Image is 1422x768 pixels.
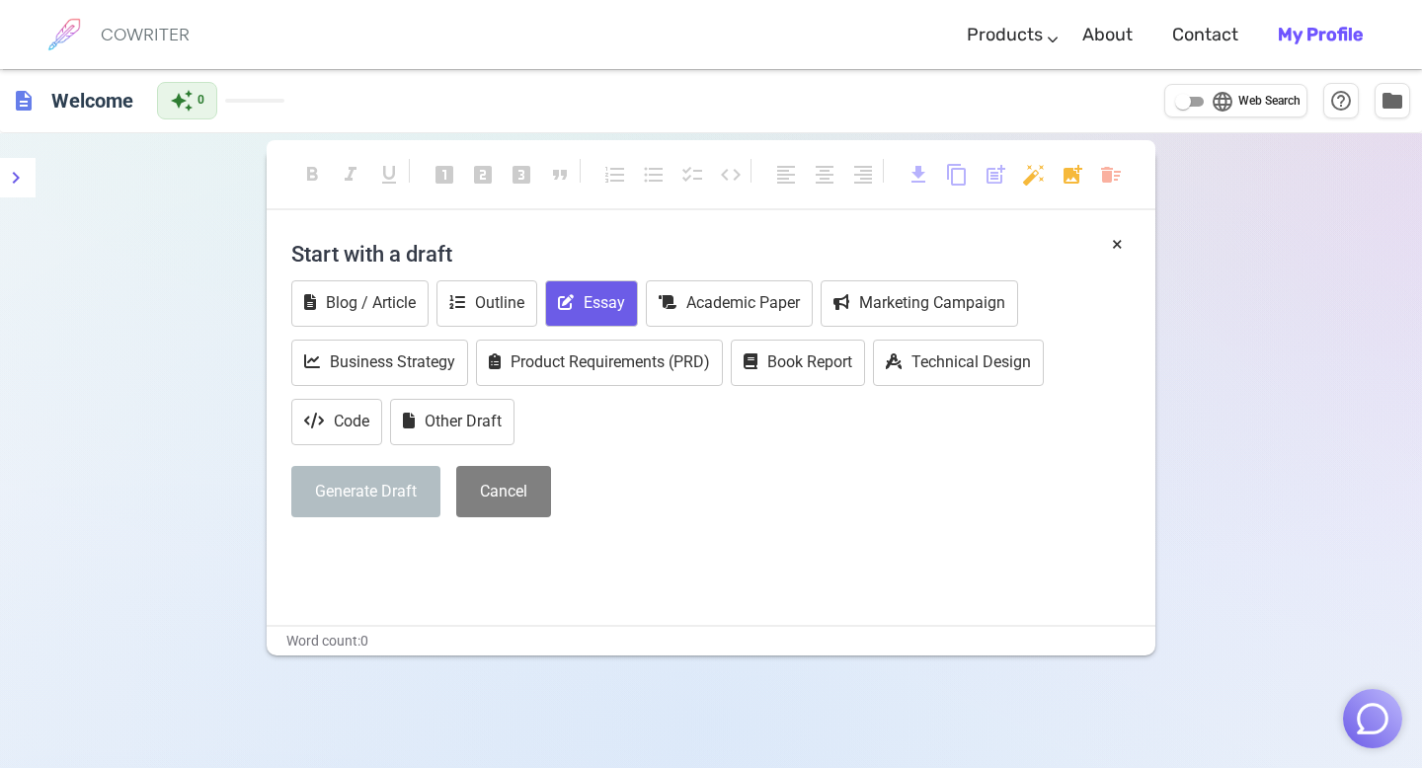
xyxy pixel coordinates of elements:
[1375,83,1410,118] button: Manage Documents
[719,163,743,187] span: code
[1278,24,1363,45] b: My Profile
[1238,92,1301,112] span: Web Search
[821,280,1018,327] button: Marketing Campaign
[907,163,930,187] span: download
[603,163,627,187] span: format_list_numbered
[101,26,190,43] h6: COWRITER
[291,230,1131,277] h4: Start with a draft
[456,466,551,518] button: Cancel
[377,163,401,187] span: format_underlined
[984,163,1007,187] span: post_add
[170,89,194,113] span: auto_awesome
[291,399,382,445] button: Code
[642,163,666,187] span: format_list_bulleted
[548,163,572,187] span: format_quote
[774,163,798,187] span: format_align_left
[813,163,836,187] span: format_align_center
[1112,230,1123,259] button: ×
[471,163,495,187] span: looks_two
[291,280,429,327] button: Blog / Article
[436,280,537,327] button: Outline
[545,280,638,327] button: Essay
[197,91,204,111] span: 0
[267,627,1155,655] div: Word count: 0
[1278,6,1363,64] a: My Profile
[1211,90,1234,114] span: language
[339,163,362,187] span: format_italic
[476,340,723,386] button: Product Requirements (PRD)
[1323,83,1359,118] button: Help & Shortcuts
[43,81,141,120] h6: Click to edit title
[1381,89,1404,113] span: folder
[1022,163,1046,187] span: auto_fix_high
[291,466,440,518] button: Generate Draft
[1329,89,1353,113] span: help_outline
[646,280,813,327] button: Academic Paper
[1099,163,1123,187] span: delete_sweep
[731,340,865,386] button: Book Report
[12,89,36,113] span: description
[851,163,875,187] span: format_align_right
[510,163,533,187] span: looks_3
[433,163,456,187] span: looks_one
[1354,700,1391,737] img: Close chat
[967,6,1043,64] a: Products
[945,163,969,187] span: content_copy
[300,163,324,187] span: format_bold
[680,163,704,187] span: checklist
[1172,6,1238,64] a: Contact
[1082,6,1133,64] a: About
[39,10,89,59] img: brand logo
[1061,163,1084,187] span: add_photo_alternate
[390,399,514,445] button: Other Draft
[873,340,1044,386] button: Technical Design
[291,340,468,386] button: Business Strategy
